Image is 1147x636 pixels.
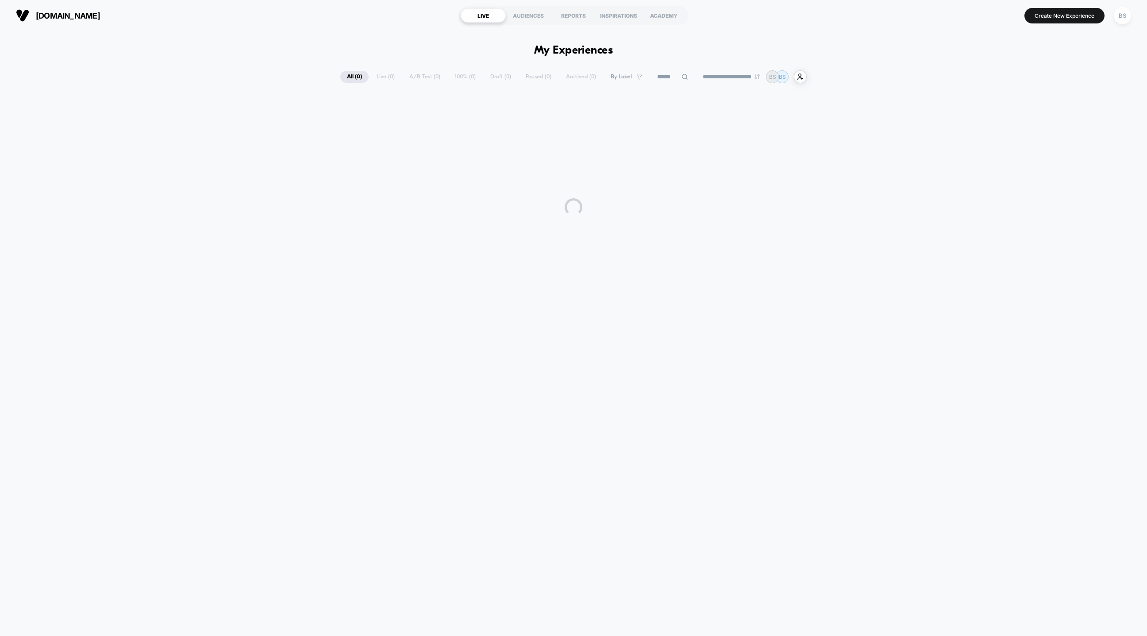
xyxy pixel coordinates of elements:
[16,9,29,22] img: Visually logo
[769,73,776,80] p: BS
[641,8,686,23] div: ACADEMY
[13,8,103,23] button: [DOMAIN_NAME]
[461,8,506,23] div: LIVE
[551,8,596,23] div: REPORTS
[596,8,641,23] div: INSPIRATIONS
[779,73,786,80] p: BS
[1024,8,1105,23] button: Create New Experience
[611,73,632,80] span: By Label
[534,44,613,57] h1: My Experiences
[754,74,760,79] img: end
[1114,7,1131,24] div: BS
[340,71,369,83] span: All ( 0 )
[506,8,551,23] div: AUDIENCES
[36,11,100,20] span: [DOMAIN_NAME]
[1111,7,1134,25] button: BS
